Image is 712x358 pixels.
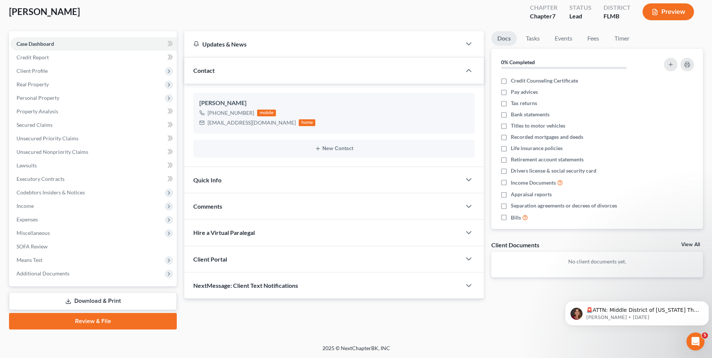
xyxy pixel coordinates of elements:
span: Tax returns [511,99,537,107]
span: Hire a Virtual Paralegal [193,229,255,236]
div: Status [569,3,592,12]
iframe: Intercom notifications message [562,285,712,338]
span: Retirement account statements [511,156,584,163]
a: Executory Contracts [11,172,177,186]
span: Drivers license & social security card [511,167,596,174]
span: Personal Property [17,95,59,101]
span: Comments [193,203,222,210]
iframe: Intercom live chat [686,332,704,350]
a: SOFA Review [11,240,177,253]
div: Updates & News [193,40,452,48]
span: Unsecured Nonpriority Claims [17,149,88,155]
div: mobile [257,110,276,116]
span: Real Property [17,81,49,87]
div: Client Documents [491,241,539,249]
span: Appraisal reports [511,191,552,198]
div: Chapter [530,3,557,12]
span: Income [17,203,34,209]
a: Timer [608,31,635,46]
span: Recorded mortgages and deeds [511,133,583,141]
button: New Contact [199,146,469,152]
a: Lawsuits [11,159,177,172]
span: Contact [193,67,215,74]
a: Unsecured Priority Claims [11,132,177,145]
span: Lawsuits [17,162,37,168]
div: home [299,119,315,126]
a: Fees [581,31,605,46]
span: Separation agreements or decrees of divorces [511,202,617,209]
div: [PHONE_NUMBER] [208,109,254,117]
span: Codebtors Insiders & Notices [17,189,85,196]
span: Life insurance policies [511,144,563,152]
span: Credit Counseling Certificate [511,77,578,84]
span: Case Dashboard [17,41,54,47]
a: Unsecured Nonpriority Claims [11,145,177,159]
span: NextMessage: Client Text Notifications [193,282,298,289]
span: 5 [702,332,708,338]
p: No client documents yet. [497,258,697,265]
span: Miscellaneous [17,230,50,236]
a: View All [681,242,700,247]
a: Review & File [9,313,177,329]
span: Quick Info [193,176,221,184]
span: Additional Documents [17,270,69,277]
a: Download & Print [9,292,177,310]
span: Client Profile [17,68,48,74]
span: Bank statements [511,111,549,118]
span: Means Test [17,257,42,263]
button: Preview [643,3,694,20]
span: Expenses [17,216,38,223]
span: Executory Contracts [17,176,65,182]
strong: 0% Completed [501,59,535,65]
span: Titles to motor vehicles [511,122,565,129]
span: [PERSON_NAME] [9,6,80,17]
a: Property Analysis [11,105,177,118]
span: Pay advices [511,88,538,96]
div: FLMB [604,12,631,21]
div: [EMAIL_ADDRESS][DOMAIN_NAME] [208,119,296,126]
div: Lead [569,12,592,21]
a: Docs [491,31,517,46]
a: Credit Report [11,51,177,64]
span: SOFA Review [17,243,48,250]
a: Case Dashboard [11,37,177,51]
span: 7 [552,12,555,20]
a: Secured Claims [11,118,177,132]
div: [PERSON_NAME] [199,99,469,108]
div: 2025 © NextChapterBK, INC [142,344,570,358]
span: Secured Claims [17,122,53,128]
span: Bills [511,214,521,221]
span: Income Documents [511,179,556,187]
span: Property Analysis [17,108,58,114]
a: Tasks [520,31,546,46]
span: Unsecured Priority Claims [17,135,78,141]
div: District [604,3,631,12]
div: Chapter [530,12,557,21]
span: Client Portal [193,256,227,263]
span: Credit Report [17,54,49,60]
a: Events [549,31,578,46]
